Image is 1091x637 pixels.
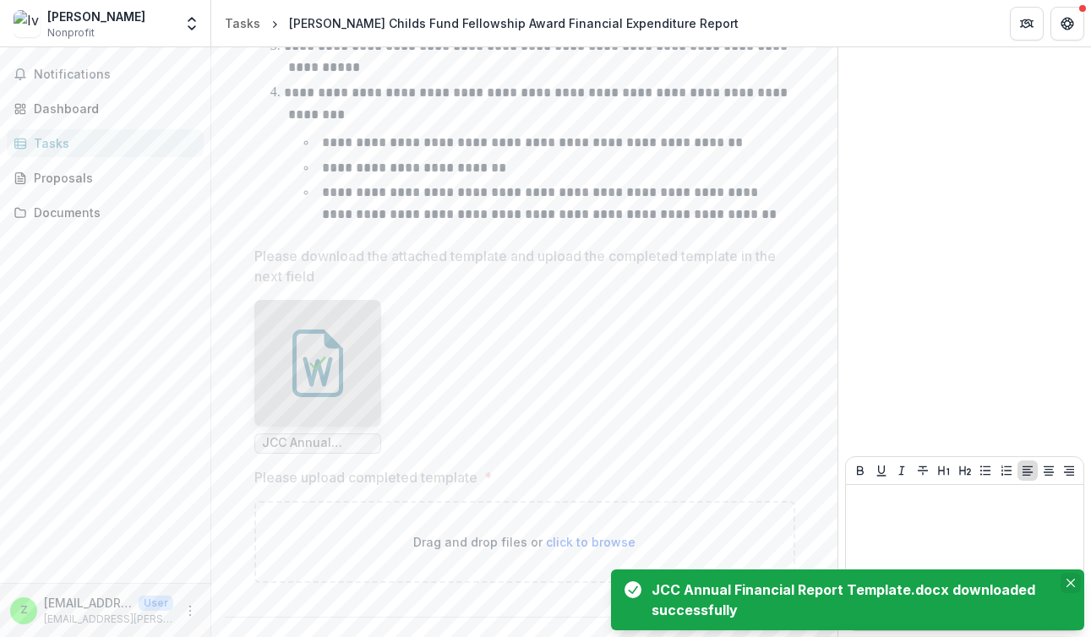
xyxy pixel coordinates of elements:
div: JCC Annual Financial Report Template.docx [254,300,381,454]
button: Align Center [1039,460,1059,481]
button: Heading 2 [955,460,975,481]
button: Heading 1 [934,460,954,481]
div: Tasks [225,14,260,32]
nav: breadcrumb [218,11,745,35]
div: Tasks [34,134,190,152]
p: [EMAIL_ADDRESS][PERSON_NAME][DOMAIN_NAME] [44,612,173,627]
button: Bullet List [975,460,996,481]
button: Ordered List [996,460,1017,481]
span: JCC Annual Financial Report Template.docx [262,436,374,450]
a: Tasks [218,11,267,35]
p: User [139,596,173,611]
button: Open entity switcher [180,7,204,41]
div: Proposals [34,169,190,187]
button: Notifications [7,61,204,88]
div: JCC Annual Financial Report Template.docx downloaded successfully [652,580,1050,620]
img: Ivan Zheludev [14,10,41,37]
a: Proposals [7,164,204,192]
p: Please upload completed template [254,467,477,487]
p: Drag and drop files or [413,533,636,551]
button: Align Right [1059,460,1079,481]
a: Documents [7,199,204,226]
button: Italicize [892,460,912,481]
button: Get Help [1050,7,1084,41]
div: Dashboard [34,100,190,117]
div: Notifications-bottom-right [604,563,1091,637]
button: Align Left [1017,460,1038,481]
a: Tasks [7,129,204,157]
div: [PERSON_NAME] Childs Fund Fellowship Award Financial Expenditure Report [289,14,739,32]
button: Bold [850,460,870,481]
div: [PERSON_NAME] [47,8,145,25]
div: zheludev.ivan@gmail.com [20,605,28,616]
p: Please download the attached template and upload the completed template in the next field [254,246,785,286]
span: click to browse [546,535,636,549]
button: Close [1061,573,1081,593]
button: Partners [1010,7,1044,41]
p: [EMAIL_ADDRESS][PERSON_NAME][DOMAIN_NAME] [44,594,132,612]
a: Dashboard [7,95,204,122]
button: Underline [871,460,892,481]
button: More [180,601,200,621]
button: Strike [913,460,933,481]
span: Notifications [34,68,197,82]
div: Documents [34,204,190,221]
span: Nonprofit [47,25,95,41]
